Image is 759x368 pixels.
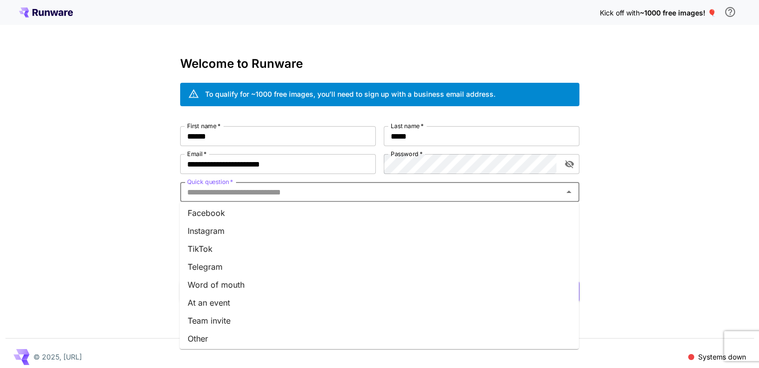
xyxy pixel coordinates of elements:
div: To qualify for ~1000 free images, you’ll need to sign up with a business email address. [205,89,496,99]
label: Email [187,150,207,158]
li: Instagram [180,222,579,240]
label: Quick question [187,178,233,186]
label: Password [391,150,423,158]
p: © 2025, [URL] [33,352,82,362]
li: Word of mouth [180,276,579,294]
label: Last name [391,122,424,130]
li: Facebook [180,204,579,222]
button: toggle password visibility [560,155,578,173]
li: TikTok [180,240,579,258]
li: Team invite [180,312,579,330]
span: Kick off with [600,8,640,17]
li: Other [180,330,579,348]
label: First name [187,122,221,130]
span: ~1000 free images! 🎈 [640,8,716,17]
li: Telegram [180,258,579,276]
button: Close [562,185,576,199]
li: At an event [180,294,579,312]
button: In order to qualify for free credit, you need to sign up with a business email address and click ... [720,2,740,22]
p: Systems down [698,352,746,362]
h3: Welcome to Runware [180,57,579,71]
